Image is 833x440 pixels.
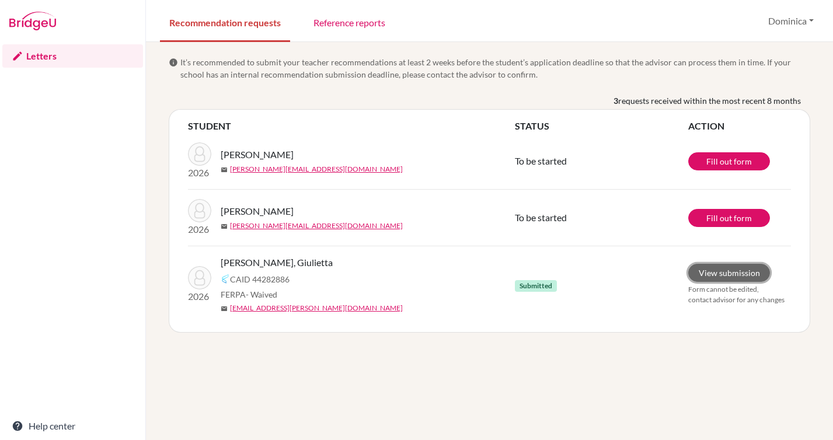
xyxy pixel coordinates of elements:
span: [PERSON_NAME], Giulietta [221,256,333,270]
th: STATUS [515,119,688,133]
a: View submission [688,264,770,282]
p: 2026 [188,222,211,236]
img: Albaladejo, Emma [188,142,211,166]
a: Fill out form [688,152,770,170]
span: mail [221,166,228,173]
a: Reference reports [304,2,395,42]
img: Bridge-U [9,12,56,30]
img: Borgese, Giulietta [188,266,211,289]
a: [EMAIL_ADDRESS][PERSON_NAME][DOMAIN_NAME] [230,303,403,313]
span: mail [221,223,228,230]
span: Submitted [515,280,557,292]
span: CAID 44282886 [230,273,290,285]
img: Albaladejo, Emma [188,199,211,222]
th: STUDENT [188,119,515,133]
a: [PERSON_NAME][EMAIL_ADDRESS][DOMAIN_NAME] [230,164,403,174]
span: FERPA [221,288,277,301]
span: [PERSON_NAME] [221,204,294,218]
span: requests received within the most recent 8 months [618,95,801,107]
a: Help center [2,414,143,438]
a: Fill out form [688,209,770,227]
p: 2026 [188,166,211,180]
p: 2026 [188,289,211,303]
span: To be started [515,155,567,166]
img: Common App logo [221,274,230,284]
th: ACTION [688,119,791,133]
p: Form cannot be edited, contact advisor for any changes [688,284,791,305]
span: - Waived [246,289,277,299]
a: Letters [2,44,143,68]
span: It’s recommended to submit your teacher recommendations at least 2 weeks before the student’s app... [180,56,810,81]
span: info [169,58,178,67]
span: mail [221,305,228,312]
a: [PERSON_NAME][EMAIL_ADDRESS][DOMAIN_NAME] [230,221,403,231]
span: To be started [515,212,567,223]
button: Dominica [763,10,819,32]
a: Recommendation requests [160,2,290,42]
b: 3 [614,95,618,107]
span: [PERSON_NAME] [221,148,294,162]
